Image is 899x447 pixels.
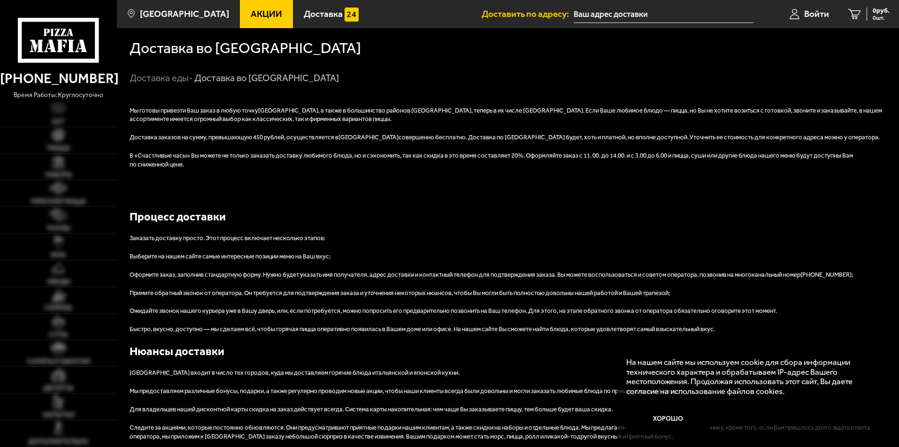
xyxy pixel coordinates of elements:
[130,405,886,414] p: Для владельцев нашей дисконтной карты скидка на заказ действует всегда. Система карты накопительн...
[130,325,886,334] p: Быстро, вкусно, доступно — мы сделаем всё, чтобы горячая пицца оперативно появилась в Вашем доме ...
[130,72,193,83] a: Доставка еды-
[130,369,886,378] p: [GEOGRAPHIC_DATA] входит в число тех городов, куда мы доставляем горячие блюда итальянской и япон...
[873,15,890,21] span: 0 шт.
[258,107,318,114] nobr: [GEOGRAPHIC_DATA]
[43,412,74,418] span: Напитки
[49,332,68,338] span: Супы
[51,252,66,258] span: WOK
[482,9,574,18] span: Доставить по адресу:
[130,252,886,261] p: Выберите на нашем сайте самые интересные позиции меню на Ваш вкус;
[140,9,229,18] span: [GEOGRAPHIC_DATA]
[873,8,890,14] span: 0 руб.
[47,225,70,232] span: Роллы
[43,385,73,392] span: Десерты
[130,387,886,396] p: Мы предоставляем различные бонусы, подарки, а также регулярно проводим новые акции, чтобы наши кл...
[31,198,86,205] span: Римская пицца
[251,9,282,18] span: Акции
[130,234,886,243] p: Заказать доставку просто. Этот процесс включает несколько этапов:
[45,172,72,178] span: Наборы
[28,439,88,445] span: Дополнительно
[800,271,852,278] nobr: [PHONE_NUMBER]
[52,119,65,125] span: Хит
[345,8,359,22] img: 15daf4d41897b9f0e9f617042186c801.svg
[130,271,886,280] p: Оформите заказ, заполнив стандартную форму. Нужно будет указать имя получателя, адрес доставки и ...
[551,433,577,440] nobr: какой-то
[47,279,70,285] span: Обеды
[626,357,872,396] p: На нашем сайте мы используем cookie для сбора информации технического характера и обрабатываем IP...
[626,405,711,433] button: Хорошо
[130,133,886,142] p: Доставка заказов на сумму, превышающую 450 рублей, осуществляется в совершенно бесплатно. Доставк...
[574,6,753,23] input: Ваш адрес доставки
[804,9,829,18] span: Войти
[338,134,399,141] nobr: [GEOGRAPHIC_DATA]
[47,145,70,152] span: Пицца
[130,41,361,56] h1: Доставка во [GEOGRAPHIC_DATA]
[194,72,339,84] div: Доставка во [GEOGRAPHIC_DATA]
[27,358,90,365] span: Салаты и закуски
[304,9,343,18] span: Доставка
[130,209,886,225] h2: Процесс доставки
[130,152,886,169] p: В «Счастливые часы» Вы можете не только заказать доставку любимого блюда, но и сэкономить, так ка...
[130,106,886,124] p: Мы готовы привезти Ваш заказ в любую точку , а также в большинство районов [GEOGRAPHIC_DATA], теп...
[45,305,72,311] span: Горячее
[130,343,886,359] h2: Нюансы доставки
[130,307,886,316] p: Ожидайте звонок нашего курьера уже в Вашу дверь, или, если потребуется, можно попросить его предв...
[130,289,886,298] p: Примите обратный звонок от оператора. Он требуется для подтверждения заказа и уточнения некоторых...
[130,424,886,441] p: Следите за акциями, которые постоянно обновляются. Они предусматривают приятные подарки нашим кли...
